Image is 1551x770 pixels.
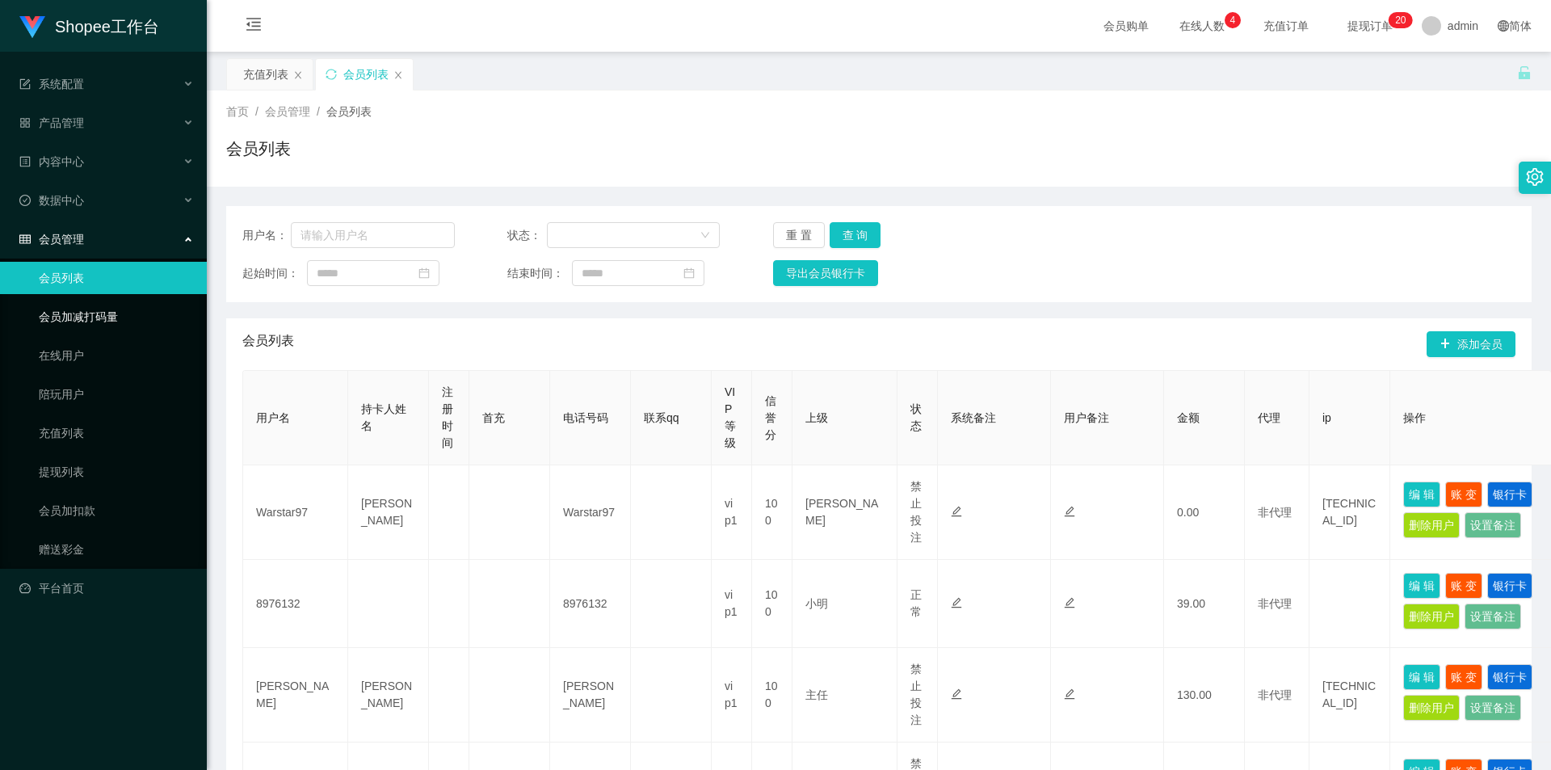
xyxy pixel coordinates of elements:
p: 0 [1401,12,1406,28]
span: 内容中心 [19,155,84,168]
span: 联系qq [644,411,679,424]
td: 100 [752,648,792,743]
input: 请输入用户名 [291,222,455,248]
span: 在线人数 [1171,20,1233,32]
a: 赠送彩金 [39,533,194,566]
span: 会员列表 [242,331,294,357]
button: 银行卡 [1487,573,1532,599]
button: 编 辑 [1403,664,1440,690]
td: [PERSON_NAME] [243,648,348,743]
i: 图标: down [700,230,710,242]
span: 用户备注 [1064,411,1109,424]
p: 4 [1230,12,1236,28]
span: 代理 [1258,411,1280,424]
i: 图标: edit [1064,688,1075,700]
a: 会员加扣款 [39,494,194,527]
td: vip1 [712,648,752,743]
button: 导出会员银行卡 [773,260,878,286]
div: 会员列表 [343,59,389,90]
span: 用户名 [256,411,290,424]
i: 图标: profile [19,156,31,167]
i: 图标: form [19,78,31,90]
button: 设置备注 [1465,695,1521,721]
span: / [255,105,258,118]
td: [PERSON_NAME] [550,648,631,743]
td: vip1 [712,560,752,648]
i: 图标: sync [326,69,337,80]
a: 图标: dashboard平台首页 [19,572,194,604]
td: 0.00 [1164,465,1245,560]
button: 删除用户 [1403,604,1460,629]
button: 查 询 [830,222,881,248]
span: 非代理 [1258,506,1292,519]
span: 正常 [910,588,922,618]
a: 会员列表 [39,262,194,294]
span: 首充 [482,411,505,424]
button: 账 变 [1445,664,1482,690]
i: 图标: setting [1526,168,1544,186]
td: 130.00 [1164,648,1245,743]
button: 删除用户 [1403,695,1460,721]
a: 会员加减打码量 [39,301,194,333]
i: 图标: edit [951,688,962,700]
span: 首页 [226,105,249,118]
td: 8976132 [243,560,348,648]
a: Shopee工作台 [19,19,159,32]
i: 图标: check-circle-o [19,195,31,206]
span: 起始时间： [242,265,307,282]
button: 银行卡 [1487,482,1532,507]
span: 电话号码 [563,411,608,424]
i: 图标: close [393,70,403,80]
td: vip1 [712,465,752,560]
i: 图标: calendar [418,267,430,279]
td: Warstar97 [243,465,348,560]
i: 图标: table [19,234,31,245]
span: 提现订单 [1339,20,1401,32]
button: 设置备注 [1465,604,1521,629]
h1: 会员列表 [226,137,291,161]
span: 结束时间： [507,265,572,282]
span: 系统配置 [19,78,84,90]
span: 上级 [805,411,828,424]
td: 39.00 [1164,560,1245,648]
td: 小明 [792,560,897,648]
h1: Shopee工作台 [55,1,159,53]
span: 充值订单 [1255,20,1317,32]
i: 图标: global [1498,20,1509,32]
td: 主任 [792,648,897,743]
a: 陪玩用户 [39,378,194,410]
td: [TECHNICAL_ID] [1309,465,1390,560]
td: [TECHNICAL_ID] [1309,648,1390,743]
button: 编 辑 [1403,482,1440,507]
span: 金额 [1177,411,1200,424]
span: 产品管理 [19,116,84,129]
a: 充值列表 [39,417,194,449]
i: 图标: edit [951,506,962,517]
a: 在线用户 [39,339,194,372]
span: 信誉分 [765,394,776,441]
button: 账 变 [1445,482,1482,507]
span: 会员管理 [265,105,310,118]
span: 系统备注 [951,411,996,424]
span: 会员管理 [19,233,84,246]
button: 账 变 [1445,573,1482,599]
span: 数据中心 [19,194,84,207]
td: [PERSON_NAME] [348,465,429,560]
td: 8976132 [550,560,631,648]
i: 图标: menu-fold [226,1,281,53]
button: 删除用户 [1403,512,1460,538]
i: 图标: close [293,70,303,80]
button: 银行卡 [1487,664,1532,690]
span: 持卡人姓名 [361,402,406,432]
i: 图标: appstore-o [19,117,31,128]
span: 用户名： [242,227,291,244]
span: ip [1322,411,1331,424]
i: 图标: edit [951,597,962,608]
span: 状态 [910,402,922,432]
td: [PERSON_NAME] [348,648,429,743]
span: 会员列表 [326,105,372,118]
sup: 4 [1225,12,1241,28]
span: 禁止投注 [910,480,922,544]
span: 禁止投注 [910,663,922,726]
i: 图标: edit [1064,506,1075,517]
